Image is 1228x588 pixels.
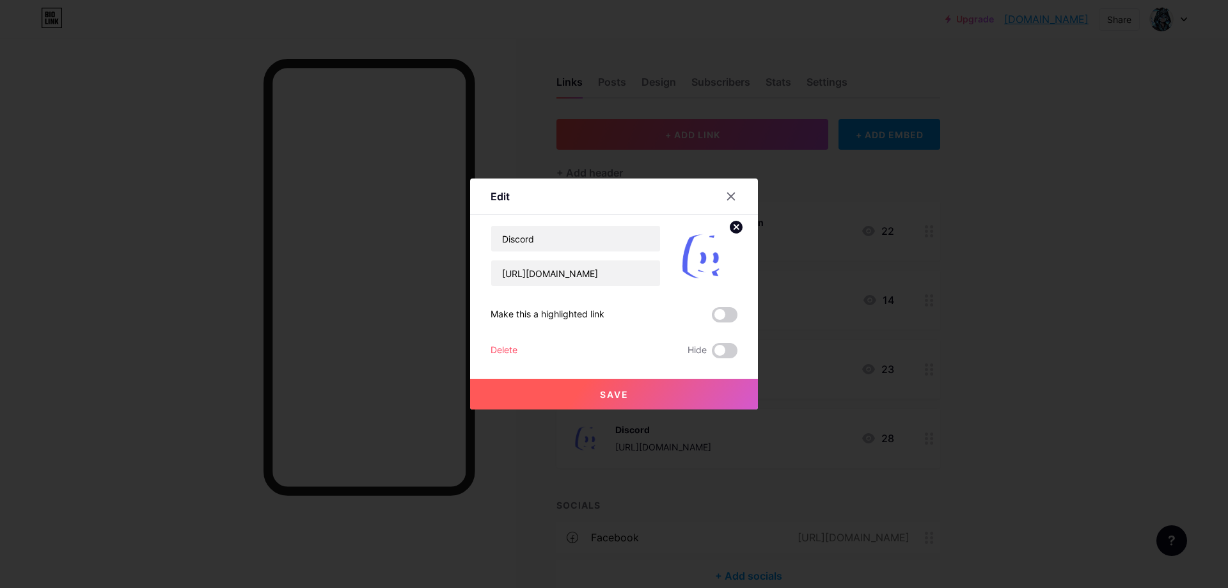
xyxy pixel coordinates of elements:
[688,343,707,358] span: Hide
[676,225,737,287] img: link_thumbnail
[491,226,660,251] input: Title
[491,189,510,204] div: Edit
[491,260,660,286] input: URL
[470,379,758,409] button: Save
[491,343,517,358] div: Delete
[491,307,604,322] div: Make this a highlighted link
[600,389,629,400] span: Save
